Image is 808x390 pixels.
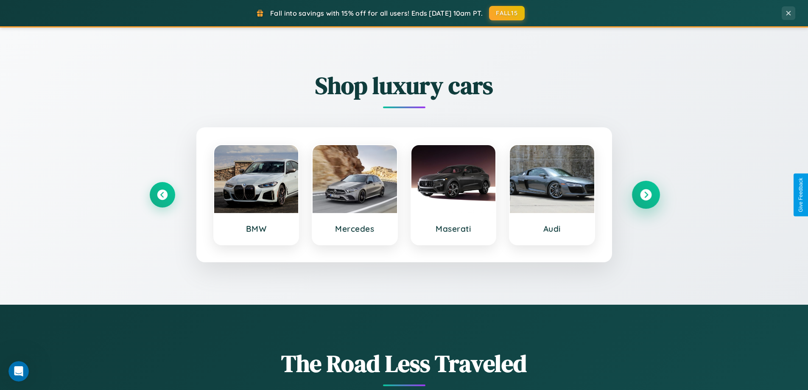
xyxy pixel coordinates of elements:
[321,224,389,234] h3: Mercedes
[150,69,659,102] h2: Shop luxury cars
[270,9,483,17] span: Fall into savings with 15% off for all users! Ends [DATE] 10am PT.
[798,178,804,212] div: Give Feedback
[518,224,586,234] h3: Audi
[150,347,659,380] h1: The Road Less Traveled
[223,224,290,234] h3: BMW
[8,361,29,382] iframe: Intercom live chat
[489,6,525,20] button: FALL15
[420,224,487,234] h3: Maserati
